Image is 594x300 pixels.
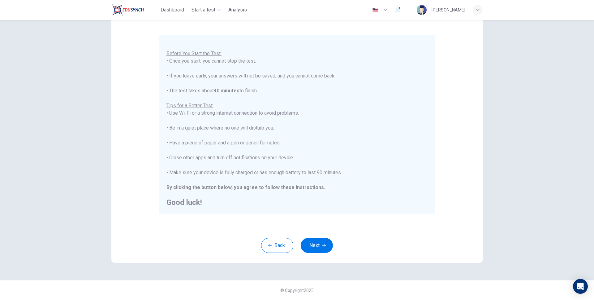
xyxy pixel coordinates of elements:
span: Dashboard [161,6,184,14]
img: Profile picture [417,5,427,15]
button: Start a test [189,4,223,15]
u: Before You Start the Test: [166,51,222,56]
div: Open Intercom Messenger [573,279,588,294]
b: By clicking the button below, you agree to follow these instructions. [166,184,325,190]
u: Tips for a Better Test: [166,103,213,108]
span: Analysis [228,6,247,14]
button: Back [261,238,293,253]
button: Dashboard [158,4,187,15]
div: [PERSON_NAME] [432,6,465,14]
button: Analysis [226,4,249,15]
b: 40 minutes [214,88,239,94]
img: en [372,8,379,12]
img: EduSynch logo [111,4,144,16]
div: You are about to start a . • Once you start, you cannot stop the test. • If you leave early, your... [166,35,428,206]
a: EduSynch logo [111,4,158,16]
span: Start a test [192,6,215,14]
button: Next [301,238,333,253]
h2: Good luck! [166,199,428,206]
span: © Copyright 2025 [280,288,314,293]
